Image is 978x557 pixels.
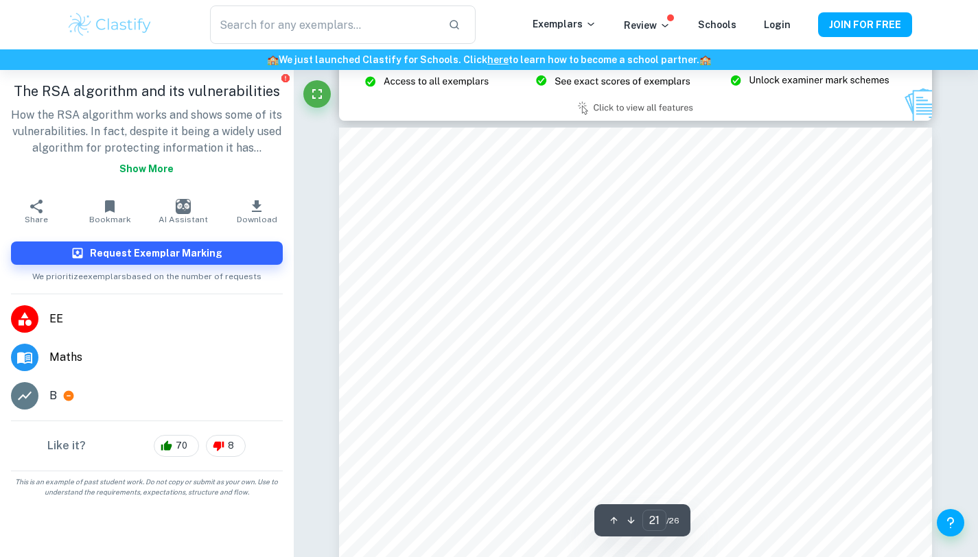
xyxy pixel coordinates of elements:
[147,192,220,230] button: AI Assistant
[11,81,283,102] h1: The RSA algorithm and its vulnerabilities
[73,192,147,230] button: Bookmark
[11,107,283,181] p: How the RSA algorithm works and shows some of its vulnerabilities. In fact, despite it being a wi...
[11,241,283,265] button: Request Exemplar Marking
[32,265,261,283] span: We prioritize exemplars based on the number of requests
[303,80,331,108] button: Fullscreen
[49,388,57,404] p: B
[533,16,596,32] p: Exemplars
[210,5,436,44] input: Search for any exemplars...
[159,215,208,224] span: AI Assistant
[3,52,975,67] h6: We just launched Clastify for Schools. Click to learn how to become a school partner.
[89,215,131,224] span: Bookmark
[168,439,195,453] span: 70
[67,11,154,38] img: Clastify logo
[47,438,86,454] h6: Like it?
[666,514,679,527] span: / 26
[339,32,932,121] img: Ad
[818,12,912,37] button: JOIN FOR FREE
[267,54,279,65] span: 🏫
[176,199,191,214] img: AI Assistant
[5,477,288,497] span: This is an example of past student work. Do not copy or submit as your own. Use to understand the...
[49,349,283,366] span: Maths
[937,509,964,536] button: Help and Feedback
[114,156,179,181] button: Show more
[90,246,222,261] h6: Request Exemplar Marking
[206,435,246,457] div: 8
[49,311,283,327] span: EE
[220,192,294,230] button: Download
[699,54,711,65] span: 🏫
[624,18,671,33] p: Review
[237,215,277,224] span: Download
[25,215,48,224] span: Share
[764,19,791,30] a: Login
[281,73,291,83] button: Report issue
[698,19,736,30] a: Schools
[487,54,509,65] a: here
[154,435,199,457] div: 70
[220,439,242,453] span: 8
